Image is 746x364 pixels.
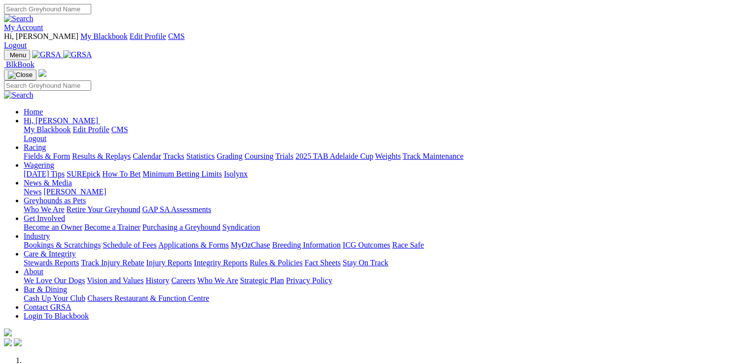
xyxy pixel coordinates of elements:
[4,23,43,32] a: My Account
[24,303,71,311] a: Contact GRSA
[38,69,46,77] img: logo-grsa-white.png
[146,258,192,267] a: Injury Reports
[222,223,260,231] a: Syndication
[24,116,98,125] span: Hi, [PERSON_NAME]
[84,223,141,231] a: Become a Trainer
[4,70,36,80] button: Toggle navigation
[73,125,109,134] a: Edit Profile
[24,170,65,178] a: [DATE] Tips
[81,258,144,267] a: Track Injury Rebate
[32,50,61,59] img: GRSA
[142,205,212,214] a: GAP SA Assessments
[24,170,742,179] div: Wagering
[343,258,388,267] a: Stay On Track
[249,258,303,267] a: Rules & Policies
[240,276,284,285] a: Strategic Plan
[67,205,141,214] a: Retire Your Greyhound
[133,152,161,160] a: Calendar
[24,134,46,143] a: Logout
[186,152,215,160] a: Statistics
[245,152,274,160] a: Coursing
[24,312,89,320] a: Login To Blackbook
[24,205,65,214] a: Who We Are
[4,4,91,14] input: Search
[72,152,131,160] a: Results & Replays
[24,152,70,160] a: Fields & Form
[43,187,106,196] a: [PERSON_NAME]
[194,258,248,267] a: Integrity Reports
[130,32,166,40] a: Edit Profile
[24,258,79,267] a: Stewards Reports
[24,276,742,285] div: About
[14,338,22,346] img: twitter.svg
[4,328,12,336] img: logo-grsa-white.png
[158,241,229,249] a: Applications & Forms
[80,32,128,40] a: My Blackbook
[24,250,76,258] a: Care & Integrity
[103,170,141,178] a: How To Bet
[4,50,30,60] button: Toggle navigation
[272,241,341,249] a: Breeding Information
[295,152,373,160] a: 2025 TAB Adelaide Cup
[24,125,742,143] div: Hi, [PERSON_NAME]
[4,14,34,23] img: Search
[24,223,82,231] a: Become an Owner
[4,91,34,100] img: Search
[67,170,100,178] a: SUREpick
[24,108,43,116] a: Home
[24,214,65,222] a: Get Involved
[24,152,742,161] div: Racing
[24,196,86,205] a: Greyhounds as Pets
[305,258,341,267] a: Fact Sheets
[24,143,46,151] a: Racing
[275,152,293,160] a: Trials
[87,294,209,302] a: Chasers Restaurant & Function Centre
[4,41,27,49] a: Logout
[24,258,742,267] div: Care & Integrity
[103,241,156,249] a: Schedule of Fees
[111,125,128,134] a: CMS
[24,285,67,293] a: Bar & Dining
[286,276,332,285] a: Privacy Policy
[375,152,401,160] a: Weights
[142,223,220,231] a: Purchasing a Greyhound
[24,241,101,249] a: Bookings & Scratchings
[24,223,742,232] div: Get Involved
[163,152,184,160] a: Tracks
[24,179,72,187] a: News & Media
[171,276,195,285] a: Careers
[142,170,222,178] a: Minimum Betting Limits
[4,338,12,346] img: facebook.svg
[224,170,248,178] a: Isolynx
[168,32,185,40] a: CMS
[24,116,100,125] a: Hi, [PERSON_NAME]
[24,267,43,276] a: About
[10,51,26,59] span: Menu
[63,50,92,59] img: GRSA
[231,241,270,249] a: MyOzChase
[24,294,742,303] div: Bar & Dining
[4,32,742,50] div: My Account
[4,80,91,91] input: Search
[197,276,238,285] a: Who We Are
[24,125,71,134] a: My Blackbook
[217,152,243,160] a: Grading
[403,152,463,160] a: Track Maintenance
[24,161,54,169] a: Wagering
[87,276,143,285] a: Vision and Values
[24,276,85,285] a: We Love Our Dogs
[343,241,390,249] a: ICG Outcomes
[8,71,33,79] img: Close
[145,276,169,285] a: History
[24,241,742,250] div: Industry
[4,60,35,69] a: BlkBook
[4,32,78,40] span: Hi, [PERSON_NAME]
[24,187,742,196] div: News & Media
[6,60,35,69] span: BlkBook
[24,232,50,240] a: Industry
[392,241,424,249] a: Race Safe
[24,294,85,302] a: Cash Up Your Club
[24,187,41,196] a: News
[24,205,742,214] div: Greyhounds as Pets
